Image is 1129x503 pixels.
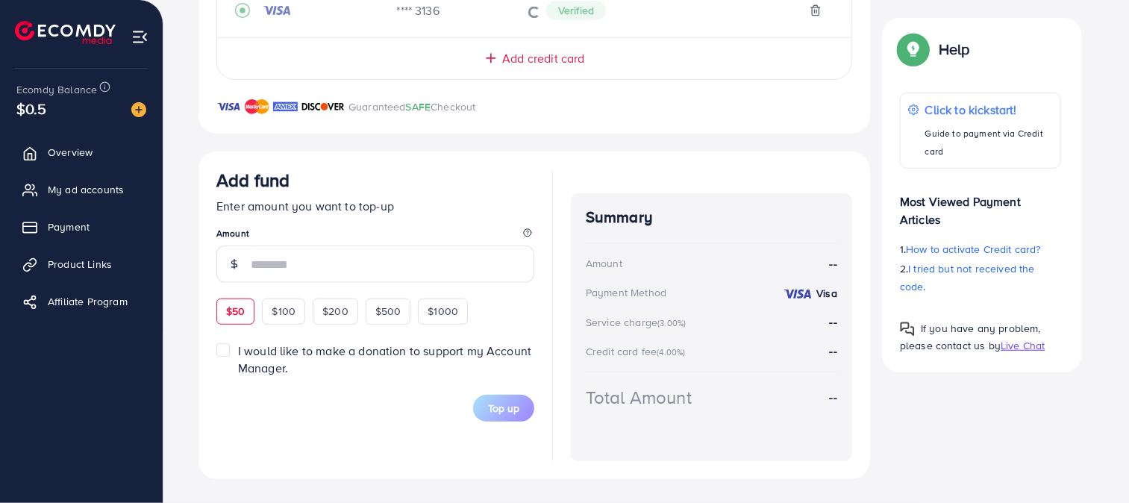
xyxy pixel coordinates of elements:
p: Enter amount you want to top-up [216,197,534,215]
strong: -- [830,255,837,272]
span: $100 [272,304,295,319]
a: Overview [11,137,151,167]
legend: Amount [216,227,534,246]
p: 2. [900,260,1061,296]
span: Add credit card [502,50,584,67]
small: (4.00%) [657,346,685,358]
span: $200 [322,304,348,319]
a: Affiliate Program [11,287,151,316]
span: Product Links [48,257,112,272]
div: Amount [586,256,622,271]
img: brand [301,98,345,116]
button: Top up [473,395,534,422]
img: Popup guide [900,322,915,337]
span: I would like to make a donation to support my Account Manager. [238,343,531,376]
iframe: Chat [1066,436,1118,492]
span: Affiliate Program [48,294,128,309]
img: image [131,102,146,117]
img: credit [783,288,813,300]
span: If you have any problem, please contact us by [900,321,1041,353]
span: SAFE [406,99,431,114]
h3: Add fund [216,169,290,191]
p: Help [939,40,970,58]
span: Live Chat [1001,338,1045,353]
span: Top up [488,401,519,416]
span: $500 [375,304,401,319]
img: brand [273,98,298,116]
span: I tried but not received the code. [900,261,1035,294]
span: Overview [48,145,93,160]
p: Most Viewed Payment Articles [900,181,1061,228]
a: Product Links [11,249,151,279]
a: Payment [11,212,151,242]
span: Ecomdy Balance [16,82,97,97]
strong: -- [830,313,837,330]
strong: -- [830,389,837,406]
p: Click to kickstart! [925,101,1053,119]
img: logo [15,21,116,44]
img: brand [245,98,269,116]
span: How to activate Credit card? [906,242,1040,257]
div: Service charge [586,315,690,330]
span: My ad accounts [48,182,124,197]
strong: Visa [816,286,837,301]
strong: -- [830,343,837,359]
p: Guaranteed Checkout [348,98,476,116]
img: Popup guide [900,36,927,63]
h4: Summary [586,208,837,227]
p: 1. [900,240,1061,258]
img: brand [216,98,241,116]
span: Payment [48,219,90,234]
span: $0.5 [16,98,47,119]
p: Guide to payment via Credit card [925,125,1053,160]
small: (3.00%) [657,317,686,329]
div: Payment Method [586,285,666,300]
span: $1000 [428,304,458,319]
a: My ad accounts [11,175,151,204]
div: Credit card fee [586,344,690,359]
div: Total Amount [586,384,692,410]
span: $50 [226,304,245,319]
img: menu [131,28,148,46]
